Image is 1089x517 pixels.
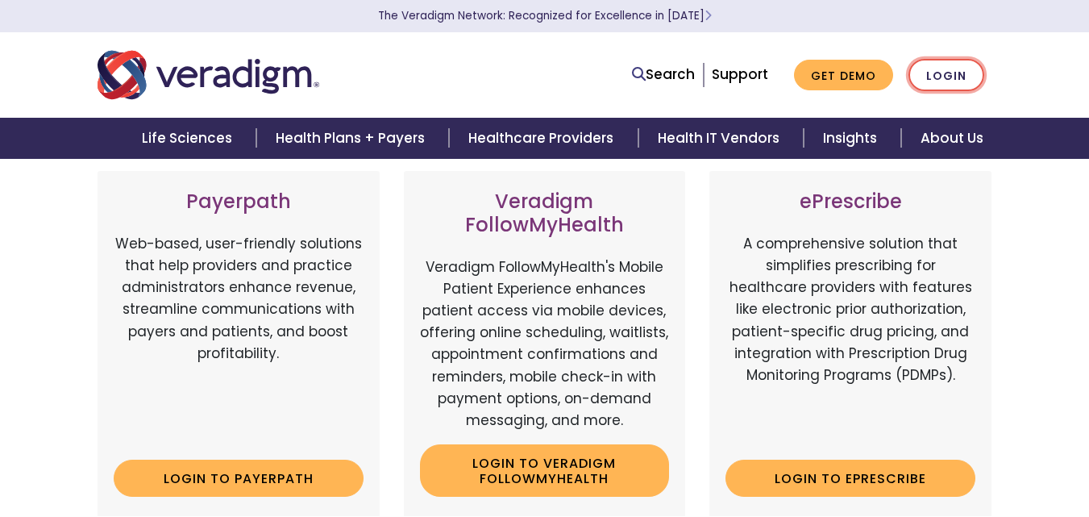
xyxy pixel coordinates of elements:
[712,65,768,84] a: Support
[378,8,712,23] a: The Veradigm Network: Recognized for Excellence in [DATE]Learn More
[632,64,695,85] a: Search
[420,256,670,432] p: Veradigm FollowMyHealth's Mobile Patient Experience enhances patient access via mobile devices, o...
[123,118,256,159] a: Life Sciences
[420,444,670,497] a: Login to Veradigm FollowMyHealth
[420,190,670,237] h3: Veradigm FollowMyHealth
[725,190,975,214] h3: ePrescribe
[705,8,712,23] span: Learn More
[114,233,364,447] p: Web-based, user-friendly solutions that help providers and practice administrators enhance revenu...
[98,48,319,102] img: Veradigm logo
[804,118,901,159] a: Insights
[449,118,638,159] a: Healthcare Providers
[638,118,804,159] a: Health IT Vendors
[794,60,893,91] a: Get Demo
[256,118,449,159] a: Health Plans + Payers
[901,118,1003,159] a: About Us
[725,233,975,447] p: A comprehensive solution that simplifies prescribing for healthcare providers with features like ...
[114,460,364,497] a: Login to Payerpath
[908,59,984,92] a: Login
[114,190,364,214] h3: Payerpath
[725,460,975,497] a: Login to ePrescribe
